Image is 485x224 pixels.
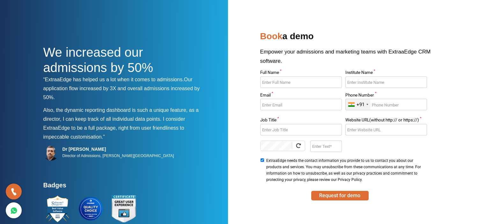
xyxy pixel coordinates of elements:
span: Also, the dynamic reporting dashboard is such a unique feature, as a director, I can keep track o... [43,107,199,122]
input: Enter Job Title [260,124,342,135]
h5: Dr [PERSON_NAME] [62,146,174,152]
button: SUBMIT [311,191,369,200]
label: Job Title [260,118,342,124]
div: +91 [356,102,364,108]
span: We increased our admissions by 50% [43,45,153,75]
span: ExtraaEdge needs the contact information you provide to us to contact you about our products and ... [266,157,425,183]
input: Enter Phone Number [345,99,427,110]
label: Website URL(without http:// or https://) [345,118,427,124]
label: Email [260,93,342,99]
p: Empower your admissions and marketing teams with ExtraaEdge CRM software. [260,47,442,70]
p: Director of Admissions, [PERSON_NAME][GEOGRAPHIC_DATA] [62,152,174,160]
span: Book [260,31,283,41]
input: Enter Full Name [260,76,342,88]
input: Enter Text [310,141,342,152]
input: ExtraaEdge needs the contact information you provide to us to contact you about our products and ... [260,158,264,162]
input: Enter Institute Name [345,76,427,88]
label: Phone Number [345,93,427,99]
label: Institute Name [345,70,427,76]
input: Enter Website URL [345,124,427,135]
div: India (भारत): +91 [346,99,370,110]
span: “ExtraaEdge has helped us a lot when it comes to admissions. [43,77,184,82]
input: Enter Email [260,99,342,110]
span: I consider ExtraaEdge to be a full package, right from user friendliness to impeccable customisat... [43,116,185,140]
h4: Badges [43,181,206,193]
h2: a demo [260,29,442,47]
label: Full Name [260,70,342,76]
span: Our application flow increased by 3X and overall admissions increased by 50%. [43,77,200,100]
